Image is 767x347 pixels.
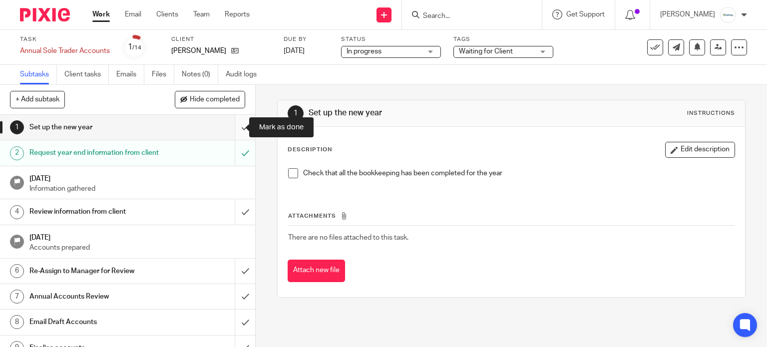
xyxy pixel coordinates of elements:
span: Waiting for Client [459,48,513,55]
a: Subtasks [20,65,57,84]
p: Information gathered [29,184,245,194]
button: Hide completed [175,91,245,108]
img: Infinity%20Logo%20with%20Whitespace%20.png [720,7,736,23]
div: 2 [10,146,24,160]
span: [DATE] [284,47,305,54]
p: [PERSON_NAME] [660,9,715,19]
p: [PERSON_NAME] [171,46,226,56]
h1: Annual Accounts Review [29,289,160,304]
div: 7 [10,290,24,304]
h1: Set up the new year [309,108,532,118]
a: Reports [225,9,250,19]
div: 1 [10,120,24,134]
h1: [DATE] [29,230,245,243]
div: 4 [10,205,24,219]
p: Accounts prepared [29,243,245,253]
a: Audit logs [226,65,264,84]
a: Notes (0) [182,65,218,84]
span: Hide completed [190,96,240,104]
p: Description [288,146,332,154]
div: 8 [10,315,24,329]
h1: Review information from client [29,204,160,219]
div: 6 [10,264,24,278]
label: Due by [284,35,329,43]
div: 1 [128,41,141,53]
img: Pixie [20,8,70,21]
button: Attach new file [288,260,345,282]
a: Work [92,9,110,19]
a: Clients [156,9,178,19]
span: Get Support [566,11,605,18]
label: Tags [453,35,553,43]
label: Status [341,35,441,43]
button: Edit description [665,142,735,158]
h1: Email Draft Accounts [29,315,160,330]
button: + Add subtask [10,91,65,108]
label: Client [171,35,271,43]
a: Files [152,65,174,84]
h1: [DATE] [29,171,245,184]
a: Email [125,9,141,19]
span: There are no files attached to this task. [288,234,408,241]
small: /14 [132,45,141,50]
a: Client tasks [64,65,109,84]
input: Search [422,12,512,21]
h1: Request year end information from client [29,145,160,160]
a: Emails [116,65,144,84]
div: Instructions [687,109,735,117]
h1: Re-Assign to Manager for Review [29,264,160,279]
p: Check that all the bookkeeping has been completed for the year [303,168,735,178]
div: Annual Sole Trader Accounts [20,46,110,56]
span: Attachments [288,213,336,219]
h1: Set up the new year [29,120,160,135]
span: In progress [347,48,382,55]
a: Team [193,9,210,19]
div: 1 [288,105,304,121]
label: Task [20,35,110,43]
